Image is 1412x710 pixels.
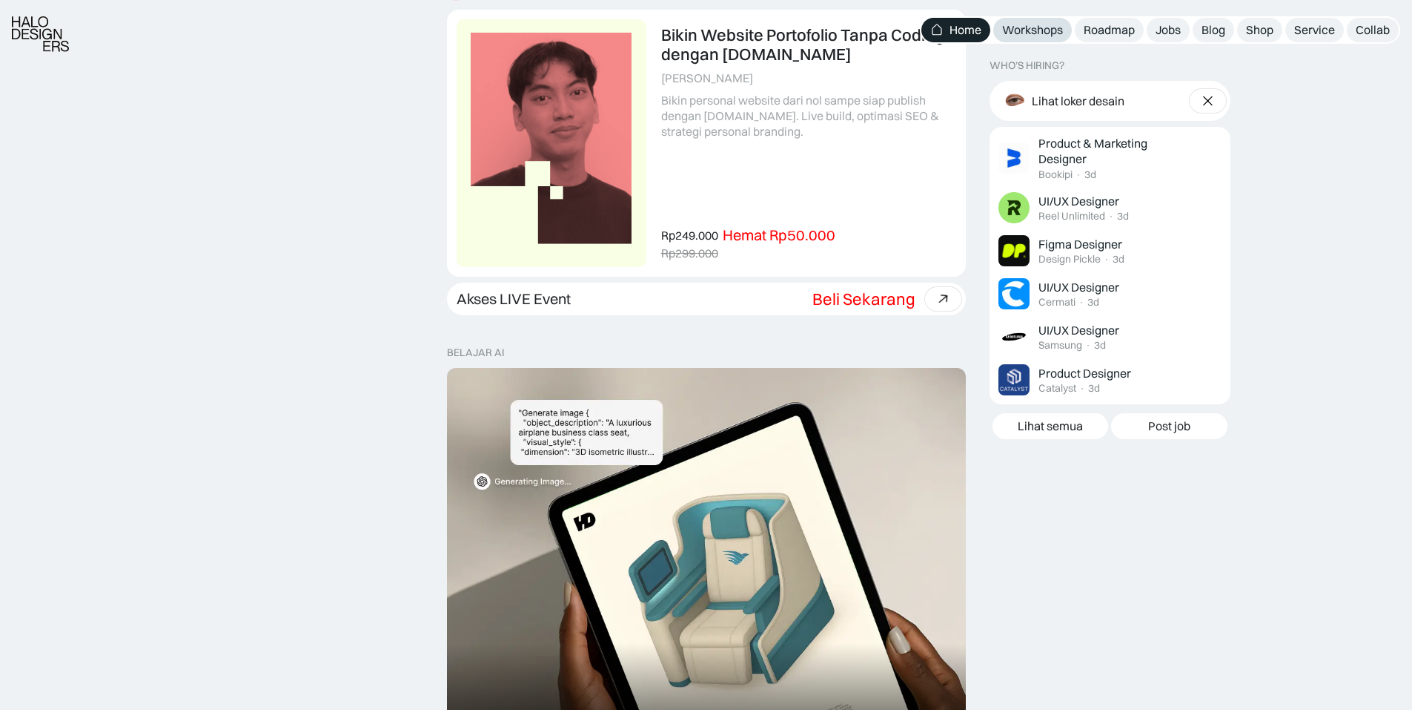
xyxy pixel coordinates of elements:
div: Lihat loker desain [1032,93,1124,108]
div: 3d [1113,253,1124,266]
div: Beli Sekarang [812,289,915,309]
a: Jobs [1147,18,1190,42]
div: 3d [1084,168,1096,180]
div: Lihat semua [1018,418,1083,434]
div: Design Pickle [1038,253,1101,266]
a: Lihat semua [992,413,1109,439]
a: Collab [1347,18,1399,42]
a: Job ImageProduct & Marketing DesignerBookipi·3d [992,130,1227,186]
a: Workshops [993,18,1072,42]
div: 3d [1117,210,1129,223]
div: belajar ai [447,346,504,359]
div: Samsung [1038,339,1082,352]
div: Product Designer [1038,365,1131,381]
div: 3d [1088,382,1100,395]
a: Job ImageUI/UX DesignerReel Unlimited·3d [992,186,1227,229]
img: Job Image [998,321,1030,352]
img: Job Image [998,278,1030,309]
div: Cermati [1038,296,1075,309]
div: · [1078,296,1084,309]
div: · [1085,339,1091,352]
a: Shop [1237,18,1282,42]
img: Job Image [998,235,1030,266]
a: Post job [1111,413,1227,439]
div: Collab [1356,22,1390,38]
div: Jobs [1156,22,1181,38]
div: Bookipi [1038,168,1073,180]
div: 3d [1094,339,1106,352]
div: Akses LIVE Event [457,290,571,308]
a: Job ImageUI/UX DesignerSamsung·3d [992,315,1227,358]
a: Job ImageUI/UX DesignerCermati·3d [992,272,1227,315]
div: Service [1294,22,1335,38]
div: Post job [1148,418,1190,434]
a: Blog [1193,18,1234,42]
div: Rp299.000 [661,246,718,261]
div: Shop [1246,22,1273,38]
a: Akses LIVE EventBeli Sekarang [447,283,966,315]
div: Home [949,22,981,38]
div: UI/UX Designer [1038,279,1119,295]
div: Product & Marketing Designer [1038,136,1190,167]
div: · [1104,253,1110,266]
img: Job Image [998,364,1030,395]
img: Job Image [998,192,1030,223]
div: WHO’S HIRING? [990,59,1064,72]
div: Figma Designer [1038,236,1122,252]
div: · [1075,168,1081,180]
div: Workshops [1002,22,1063,38]
a: Service [1285,18,1344,42]
div: Reel Unlimited [1038,210,1105,223]
div: · [1108,210,1114,223]
div: 3d [1087,296,1099,309]
div: Hemat Rp50.000 [723,226,835,244]
img: Job Image [998,142,1030,174]
div: UI/UX Designer [1038,322,1119,338]
a: Job ImageFigma DesignerDesign Pickle·3d [992,229,1227,272]
a: Job ImageProduct DesignerCatalyst·3d [992,358,1227,401]
div: Blog [1201,22,1225,38]
div: Roadmap [1084,22,1135,38]
div: Catalyst [1038,382,1076,395]
div: UI/UX Designer [1038,193,1119,208]
a: Roadmap [1075,18,1144,42]
a: Home [921,18,990,42]
div: Rp249.000 [661,228,718,243]
div: · [1079,382,1085,395]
